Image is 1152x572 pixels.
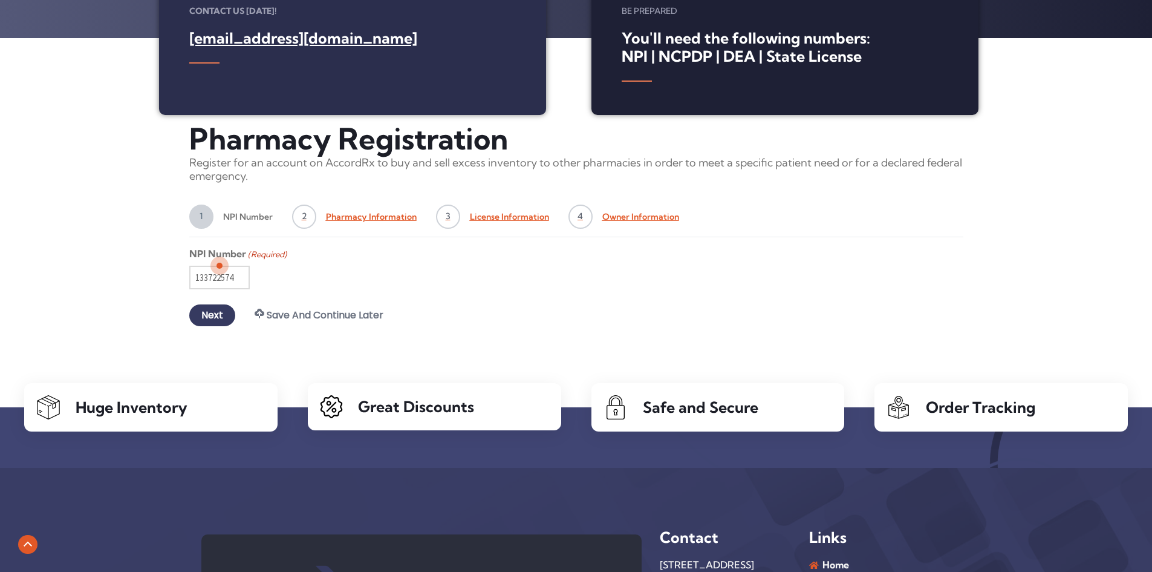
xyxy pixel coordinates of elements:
[593,205,679,229] span: Owner Information
[809,559,934,572] a: Home
[189,304,235,326] input: Next
[316,205,417,229] span: Pharmacy Information
[189,28,417,47] a: [EMAIL_ADDRESS][DOMAIN_NAME]
[358,397,474,416] span: Great Discounts
[292,205,316,229] span: 2
[568,205,679,229] a: 4Owner Information
[926,398,1035,416] span: Order Tracking
[622,6,948,17] h6: Be Prepared
[622,29,948,65] h5: You'll need the following numbers: NPI | NCPDP | DEA | State License
[213,205,273,229] span: NPI Number
[660,528,779,547] h5: Contact
[643,398,758,416] span: Safe and Secure
[189,205,213,229] span: 1
[436,205,460,229] span: 3
[189,248,287,261] label: NPI Number
[76,398,187,416] span: Huge Inventory
[809,528,934,547] h5: Links
[189,121,963,157] h2: Pharmacy Registration
[242,303,395,326] button: Save and Continue Later
[436,205,549,229] a: 3License Information
[460,205,549,229] span: License Information
[189,6,516,17] h6: Contact Us [DATE]!
[568,205,593,229] span: 4
[189,266,250,289] input: 10-digit NPI number
[189,156,963,182] p: Register for an account on AccordRx to buy and sell excess inventory to other pharmacies in order...
[819,559,849,572] span: Home
[247,248,287,261] span: (Required)
[292,205,417,229] a: 2Pharmacy Information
